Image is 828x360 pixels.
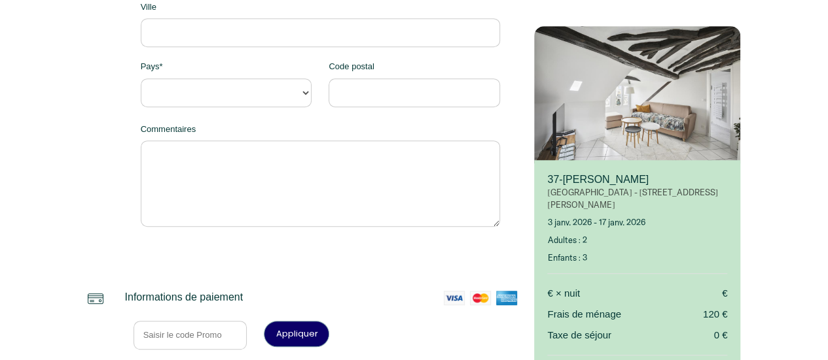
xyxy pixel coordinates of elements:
[547,327,611,343] p: Taxe de séjour
[88,291,103,306] img: credit-card
[329,60,374,73] label: Code postal
[714,327,728,343] p: 0 €
[547,186,727,211] p: [GEOGRAPHIC_DATA] - [STREET_ADDRESS][PERSON_NAME]
[470,291,491,305] img: mastercard
[547,173,727,186] p: 37-[PERSON_NAME]
[141,1,156,14] label: Ville
[268,327,325,340] p: Appliquer
[703,306,728,322] p: 120 €
[547,234,727,246] p: Adultes : 2
[141,60,163,73] label: Pays
[141,123,196,136] label: Commentaires
[722,286,727,301] p: €
[496,291,517,305] img: amex
[264,321,329,347] button: Appliquer
[141,78,312,107] select: Default select example
[547,216,727,229] p: 3 janv. 2026 - 17 janv. 2026
[444,291,465,305] img: visa-card
[134,321,247,350] input: Saisir le code Promo
[547,252,727,264] p: Enfants : 3
[534,26,740,163] img: rental-image
[125,291,243,304] p: Informations de paiement
[547,286,580,301] p: € × nuit
[547,306,621,322] p: Frais de ménage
